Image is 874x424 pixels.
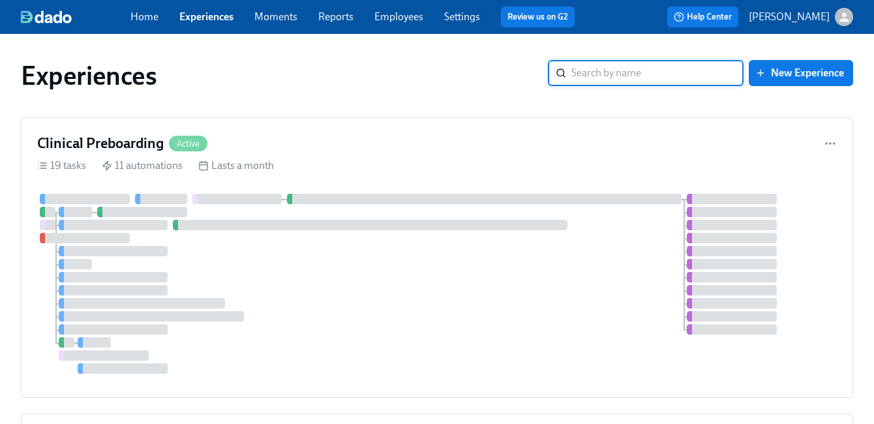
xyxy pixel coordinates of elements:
span: New Experience [758,67,844,80]
a: Review us on G2 [507,10,568,23]
div: Lasts a month [198,159,274,173]
button: [PERSON_NAME] [749,8,853,26]
div: 11 automations [102,159,183,173]
input: Search by name [571,60,744,86]
span: Help Center [674,10,732,23]
div: 19 tasks [37,159,86,173]
span: Active [169,139,207,149]
a: Employees [374,10,423,23]
a: Home [130,10,158,23]
a: Settings [444,10,480,23]
a: Reports [318,10,354,23]
a: dado [21,10,130,23]
button: New Experience [749,60,853,86]
a: Experiences [179,10,234,23]
button: Help Center [667,7,738,27]
button: Review us on G2 [501,7,575,27]
p: [PERSON_NAME] [749,10,830,24]
h1: Experiences [21,60,157,91]
img: dado [21,10,72,23]
h4: Clinical Preboarding [37,134,164,153]
a: Clinical PreboardingActive19 tasks 11 automations Lasts a month [21,117,853,398]
a: Moments [254,10,297,23]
